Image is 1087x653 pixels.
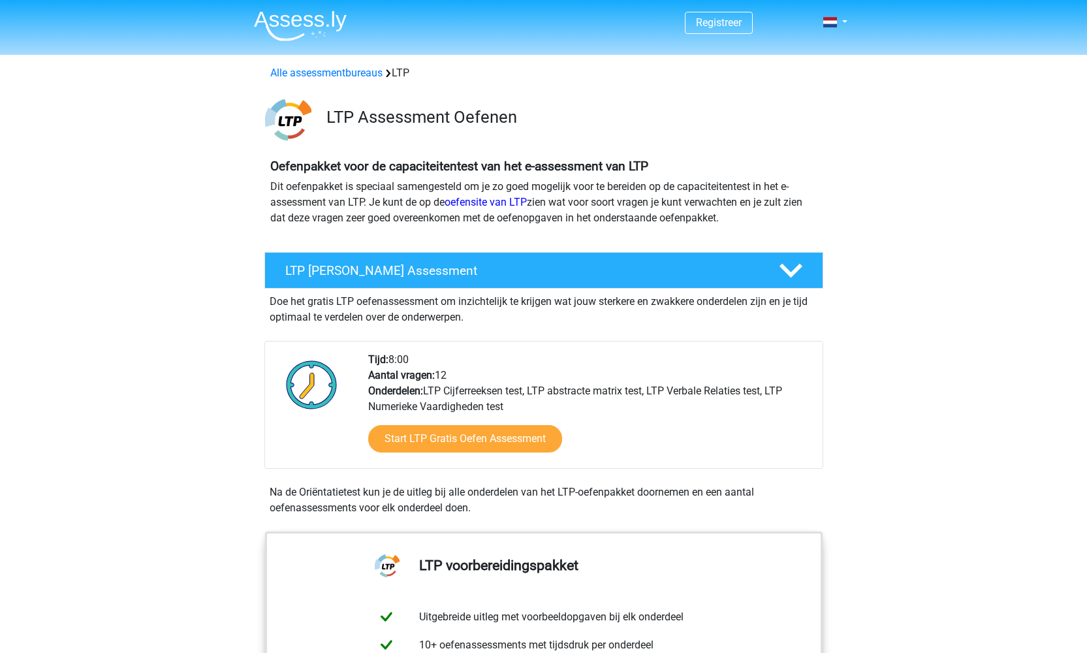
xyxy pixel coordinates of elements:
[368,369,435,381] b: Aantal vragen:
[270,67,383,79] a: Alle assessmentbureaus
[368,425,562,453] a: Start LTP Gratis Oefen Assessment
[259,252,828,289] a: LTP [PERSON_NAME] Assessment
[696,16,742,29] a: Registreer
[265,97,311,143] img: ltp.png
[279,352,345,417] img: Klok
[445,196,527,208] a: oefensite van LTP
[265,65,823,81] div: LTP
[326,107,813,127] h3: LTP Assessment Oefenen
[368,353,388,366] b: Tijd:
[358,352,822,468] div: 8:00 12 LTP Cijferreeksen test, LTP abstracte matrix test, LTP Verbale Relaties test, LTP Numerie...
[270,159,648,174] b: Oefenpakket voor de capaciteitentest van het e-assessment van LTP
[270,179,817,226] p: Dit oefenpakket is speciaal samengesteld om je zo goed mogelijk voor te bereiden op de capaciteit...
[368,385,423,397] b: Onderdelen:
[254,10,347,41] img: Assessly
[264,289,823,325] div: Doe het gratis LTP oefenassessment om inzichtelijk te krijgen wat jouw sterkere en zwakkere onder...
[264,485,823,516] div: Na de Oriëntatietest kun je de uitleg bij alle onderdelen van het LTP-oefenpakket doornemen en ee...
[285,263,758,278] h4: LTP [PERSON_NAME] Assessment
